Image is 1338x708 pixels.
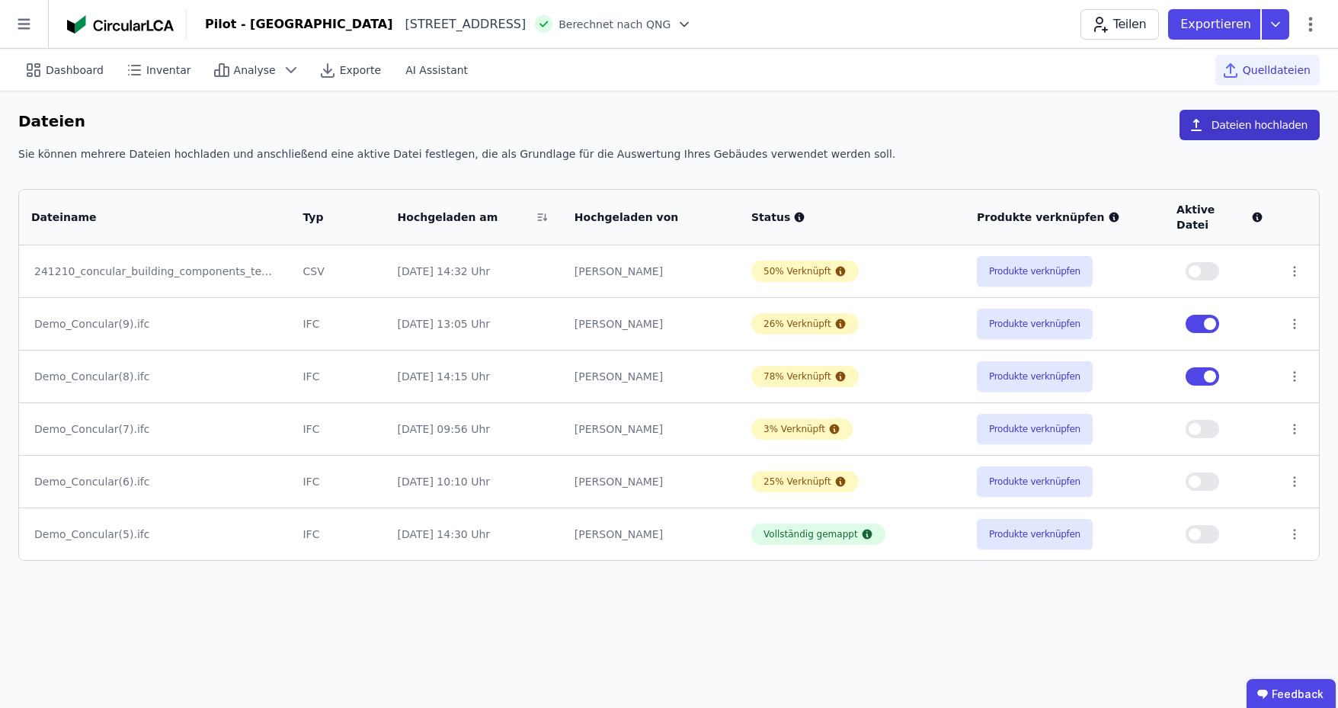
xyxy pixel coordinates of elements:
[34,474,275,489] div: Demo_Concular(6).ifc
[205,15,393,34] div: Pilot - [GEOGRAPHIC_DATA]
[34,421,275,437] div: Demo_Concular(7).ifc
[398,421,550,437] div: [DATE] 09:56 Uhr
[977,519,1093,549] button: Produkte verknüpfen
[977,414,1093,444] button: Produkte verknüpfen
[302,527,373,542] div: IFC
[763,318,831,330] div: 26% Verknüpft
[405,62,468,78] span: AI Assistant
[18,110,85,134] h6: Dateien
[393,15,527,34] div: [STREET_ADDRESS]
[34,264,275,279] div: 241210_concular_building_components_template_filled (3).xlsx
[67,15,174,34] img: Concular
[1243,62,1311,78] span: Quelldateien
[34,527,275,542] div: Demo_Concular(5).ifc
[763,265,831,277] div: 50% Verknüpft
[575,369,727,384] div: [PERSON_NAME]
[1080,9,1159,40] button: Teilen
[46,62,104,78] span: Dashboard
[398,316,550,332] div: [DATE] 13:05 Uhr
[18,146,1320,174] div: Sie können mehrere Dateien hochladen und anschließend eine aktive Datei festlegen, die als Grundl...
[575,421,727,437] div: [PERSON_NAME]
[977,256,1093,287] button: Produkte verknüpfen
[1176,202,1263,232] div: Aktive Datei
[302,421,373,437] div: IFC
[1180,15,1254,34] p: Exportieren
[977,309,1093,339] button: Produkte verknüpfen
[302,369,373,384] div: IFC
[575,264,727,279] div: [PERSON_NAME]
[302,474,373,489] div: IFC
[763,476,831,488] div: 25% Verknüpft
[977,210,1152,225] div: Produkte verknüpfen
[34,369,275,384] div: Demo_Concular(8).ifc
[763,423,825,435] div: 3% Verknüpft
[763,528,858,540] div: Vollständig gemappt
[302,316,373,332] div: IFC
[763,370,831,383] div: 78% Verknüpft
[575,316,727,332] div: [PERSON_NAME]
[1180,110,1320,140] button: Dateien hochladen
[977,361,1093,392] button: Produkte verknüpfen
[398,527,550,542] div: [DATE] 14:30 Uhr
[398,264,550,279] div: [DATE] 14:32 Uhr
[302,210,354,225] div: Typ
[559,17,671,32] span: Berechnet nach QNG
[146,62,191,78] span: Inventar
[340,62,381,78] span: Exporte
[398,210,531,225] div: Hochgeladen am
[398,369,550,384] div: [DATE] 14:15 Uhr
[302,264,373,279] div: CSV
[34,316,275,332] div: Demo_Concular(9).ifc
[751,210,952,225] div: Status
[575,474,727,489] div: [PERSON_NAME]
[575,527,727,542] div: [PERSON_NAME]
[575,210,708,225] div: Hochgeladen von
[31,210,258,225] div: Dateiname
[398,474,550,489] div: [DATE] 10:10 Uhr
[977,466,1093,497] button: Produkte verknüpfen
[234,62,276,78] span: Analyse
